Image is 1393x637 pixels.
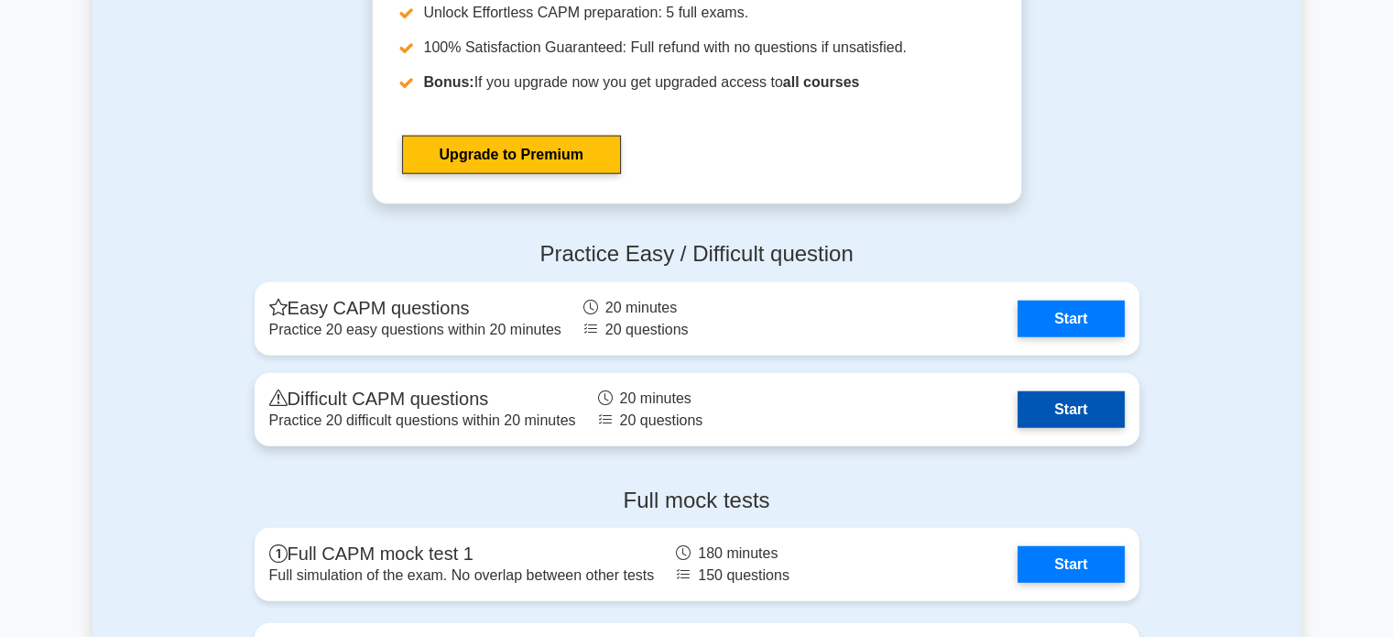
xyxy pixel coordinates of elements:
h4: Practice Easy / Difficult question [255,241,1139,268]
a: Start [1018,546,1124,583]
h4: Full mock tests [255,488,1139,514]
a: Start [1018,391,1124,428]
a: Start [1018,301,1124,337]
a: Upgrade to Premium [402,136,621,174]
